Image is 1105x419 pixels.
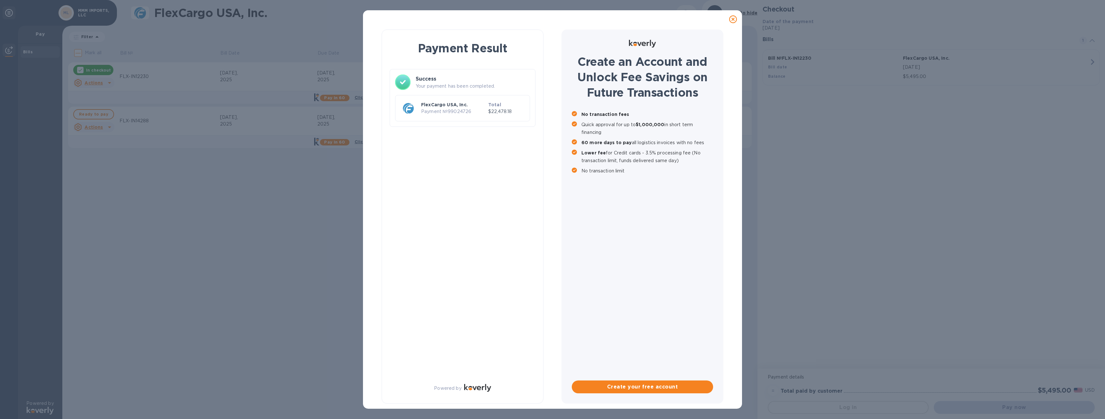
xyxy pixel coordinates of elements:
[581,140,632,145] b: 60 more days to pay
[488,102,501,107] b: Total
[581,112,629,117] b: No transaction fees
[572,380,713,393] button: Create your free account
[581,149,713,164] p: for Credit cards - 3.5% processing fee (No transaction limit, funds delivered same day)
[421,108,486,115] p: Payment № 99024726
[636,122,664,127] b: $1,000,000
[581,167,713,175] p: No transaction limit
[416,83,530,90] p: Your payment has been completed.
[464,384,491,392] img: Logo
[421,101,486,108] p: FlexCargo USA, Inc.
[416,75,530,83] h3: Success
[581,150,606,155] b: Lower fee
[581,139,713,146] p: all logistics invoices with no fees
[629,40,656,48] img: Logo
[392,40,533,56] h1: Payment Result
[581,121,713,136] p: Quick approval for up to in short term financing
[572,54,713,100] h1: Create an Account and Unlock Fee Savings on Future Transactions
[577,383,708,391] span: Create your free account
[488,108,525,115] p: $22,478.18
[434,385,461,392] p: Powered by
